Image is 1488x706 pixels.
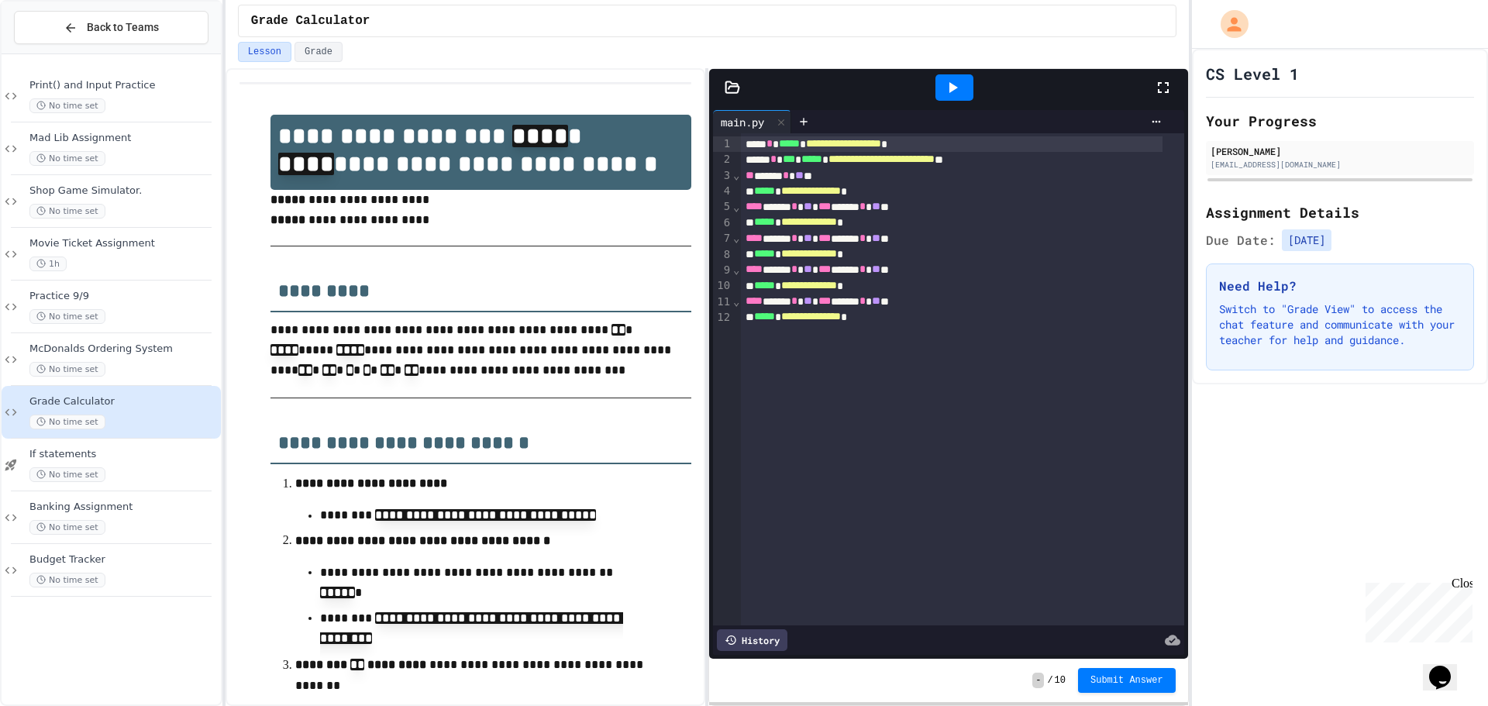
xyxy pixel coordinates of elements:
[1282,229,1331,251] span: [DATE]
[6,6,107,98] div: Chat with us now!Close
[1211,159,1469,170] div: [EMAIL_ADDRESS][DOMAIN_NAME]
[29,573,105,587] span: No time set
[717,629,787,651] div: History
[29,204,105,219] span: No time set
[238,42,291,62] button: Lesson
[29,448,218,461] span: If statements
[1423,644,1472,691] iframe: chat widget
[29,343,218,356] span: McDonalds Ordering System
[713,215,732,231] div: 6
[713,136,732,152] div: 1
[29,501,218,514] span: Banking Assignment
[713,152,732,167] div: 2
[713,199,732,215] div: 5
[732,263,740,276] span: Fold line
[29,520,105,535] span: No time set
[713,184,732,199] div: 4
[251,12,370,30] span: Grade Calculator
[732,295,740,308] span: Fold line
[1211,144,1469,158] div: [PERSON_NAME]
[713,278,732,294] div: 10
[29,290,218,303] span: Practice 9/9
[713,168,732,184] div: 3
[1206,201,1474,223] h2: Assignment Details
[1090,674,1163,687] span: Submit Answer
[29,132,218,145] span: Mad Lib Assignment
[29,79,218,92] span: Print() and Input Practice
[29,309,105,324] span: No time set
[1055,674,1066,687] span: 10
[87,19,159,36] span: Back to Teams
[29,415,105,429] span: No time set
[713,310,732,325] div: 12
[713,263,732,278] div: 9
[1204,6,1252,42] div: My Account
[29,553,218,567] span: Budget Tracker
[29,257,67,271] span: 1h
[29,237,218,250] span: Movie Ticket Assignment
[732,232,740,244] span: Fold line
[713,247,732,263] div: 8
[29,98,105,113] span: No time set
[29,151,105,166] span: No time set
[1359,577,1472,642] iframe: chat widget
[29,184,218,198] span: Shop Game Simulator.
[713,294,732,310] div: 11
[732,201,740,213] span: Fold line
[713,110,791,133] div: main.py
[29,467,105,482] span: No time set
[713,114,772,130] div: main.py
[1219,277,1461,295] h3: Need Help?
[732,169,740,181] span: Fold line
[29,395,218,408] span: Grade Calculator
[1219,301,1461,348] p: Switch to "Grade View" to access the chat feature and communicate with your teacher for help and ...
[713,231,732,246] div: 7
[1032,673,1044,688] span: -
[1206,231,1276,250] span: Due Date:
[14,11,208,44] button: Back to Teams
[1206,110,1474,132] h2: Your Progress
[1078,668,1176,693] button: Submit Answer
[29,362,105,377] span: No time set
[1047,674,1052,687] span: /
[1206,63,1299,84] h1: CS Level 1
[294,42,343,62] button: Grade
